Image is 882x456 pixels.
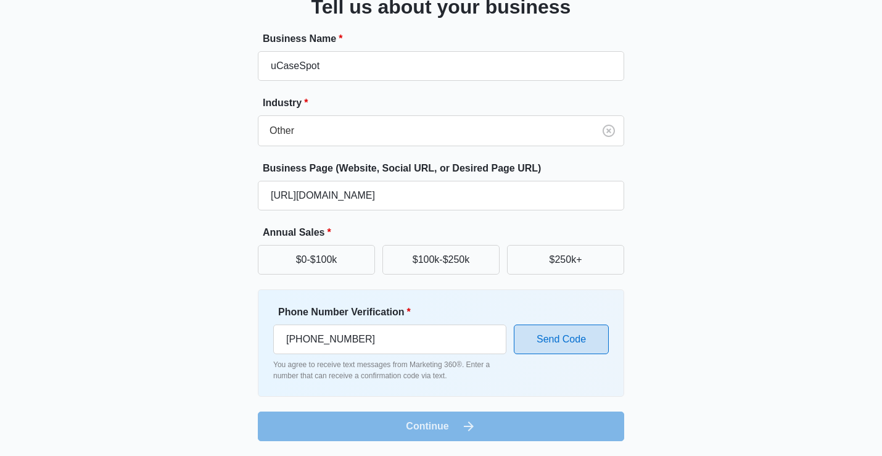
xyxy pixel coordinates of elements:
label: Phone Number Verification [278,305,511,320]
button: Send Code [514,325,609,354]
label: Industry [263,96,629,110]
button: $100k-$250k [382,245,500,275]
input: Ex. +1-555-555-5555 [273,325,506,354]
button: $0-$100k [258,245,375,275]
input: e.g. Jane's Plumbing [258,51,624,81]
input: e.g. janesplumbing.com [258,181,624,210]
button: Clear [599,121,619,141]
button: $250k+ [507,245,624,275]
label: Business Name [263,31,629,46]
label: Annual Sales [263,225,629,240]
p: You agree to receive text messages from Marketing 360®. Enter a number that can receive a confirm... [273,359,506,381]
label: Business Page (Website, Social URL, or Desired Page URL) [263,161,629,176]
